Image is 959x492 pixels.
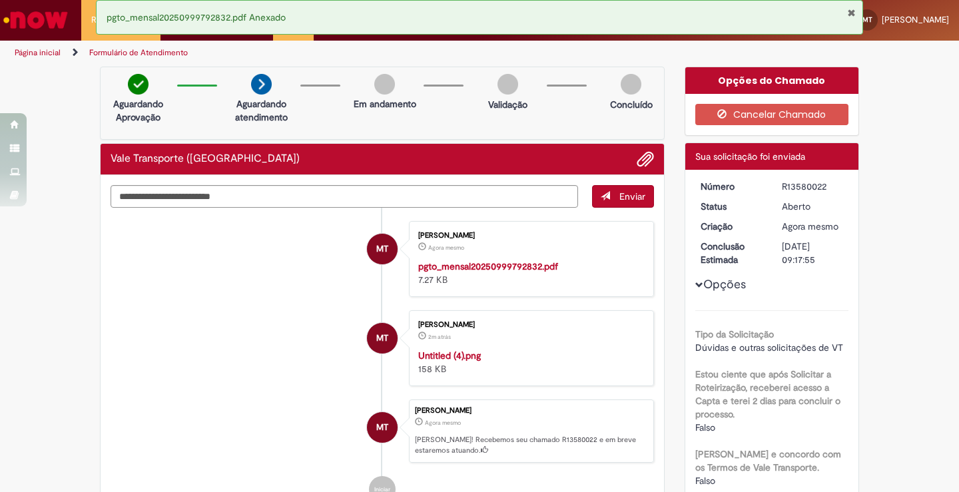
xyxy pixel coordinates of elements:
b: Estou ciente que após Solicitar a Roteirização, receberei acesso a Capta e terei 2 dias para conc... [695,368,840,420]
p: Em andamento [354,97,416,111]
img: img-circle-grey.png [497,74,518,95]
time: 30/09/2025 09:15:46 [428,333,451,341]
div: Aberto [782,200,844,213]
a: pgto_mensal20250999792832.pdf [418,260,558,272]
button: Enviar [592,185,654,208]
div: R13580022 [782,180,844,193]
b: Tipo da Solicitação [695,328,774,340]
div: Marcos Vinicius Do Nascimento Tavares [367,412,398,443]
span: 2m atrás [428,333,451,341]
div: [PERSON_NAME] [418,232,640,240]
button: Cancelar Chamado [695,104,849,125]
span: MT [862,15,872,24]
p: Aguardando Aprovação [106,97,170,124]
div: 7.27 KB [418,260,640,286]
span: Requisições [91,13,138,27]
p: Concluído [610,98,653,111]
dt: Criação [691,220,773,233]
span: MT [376,411,388,443]
div: [PERSON_NAME] [415,407,647,415]
span: Agora mesmo [782,220,838,232]
span: Sua solicitação foi enviada [695,150,805,162]
dt: Número [691,180,773,193]
time: 30/09/2025 09:17:45 [428,244,464,252]
ul: Trilhas de página [10,41,629,65]
span: MT [376,322,388,354]
img: img-circle-grey.png [621,74,641,95]
p: Validação [488,98,527,111]
span: Enviar [619,190,645,202]
span: Agora mesmo [425,419,461,427]
b: [PERSON_NAME] e concordo com os Termos de Vale Transporte. [695,448,841,473]
img: check-circle-green.png [128,74,149,95]
time: 30/09/2025 09:17:51 [425,419,461,427]
button: Fechar Notificação [847,7,856,18]
div: 158 KB [418,349,640,375]
div: Marcos Vinicius Do Nascimento Tavares [367,323,398,354]
span: pgto_mensal20250999792832.pdf Anexado [107,11,286,23]
span: Falso [695,421,715,433]
span: [PERSON_NAME] [882,14,949,25]
a: Untitled (4).png [418,350,481,362]
a: Formulário de Atendimento [89,47,188,58]
button: Adicionar anexos [637,150,654,168]
span: MT [376,233,388,265]
div: [DATE] 09:17:55 [782,240,844,266]
span: Dúvidas e outras solicitações de VT [695,342,843,354]
div: Marcos Vinicius Do Nascimento Tavares [367,234,398,264]
div: 30/09/2025 09:17:51 [782,220,844,233]
span: Falso [695,475,715,487]
a: Página inicial [15,47,61,58]
img: arrow-next.png [251,74,272,95]
textarea: Digite sua mensagem aqui... [111,185,578,208]
div: [PERSON_NAME] [418,321,640,329]
span: Agora mesmo [428,244,464,252]
dt: Status [691,200,773,213]
h2: Vale Transporte (VT) Histórico de tíquete [111,153,300,165]
img: img-circle-grey.png [374,74,395,95]
div: Opções do Chamado [685,67,859,94]
time: 30/09/2025 09:17:51 [782,220,838,232]
img: ServiceNow [1,7,70,33]
li: Marcos Vinicius Do Nascimento Tavares [111,399,654,463]
p: Aguardando atendimento [229,97,294,124]
p: [PERSON_NAME]! Recebemos seu chamado R13580022 e em breve estaremos atuando. [415,435,647,455]
dt: Conclusão Estimada [691,240,773,266]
